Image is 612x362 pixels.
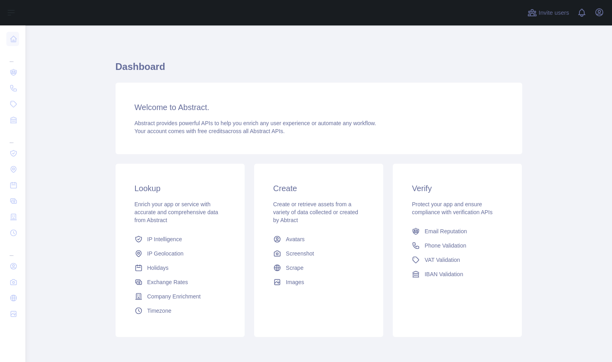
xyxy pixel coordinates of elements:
[147,278,188,286] span: Exchange Rates
[409,224,506,238] a: Email Reputation
[6,242,19,257] div: ...
[131,275,229,289] a: Exchange Rates
[135,128,285,134] span: Your account comes with across all Abstract APIs.
[526,6,571,19] button: Invite users
[409,238,506,253] a: Phone Validation
[198,128,225,134] span: free credits
[412,201,492,215] span: Protect your app and ensure compliance with verification APIs
[135,183,226,194] h3: Lookup
[131,261,229,275] a: Holidays
[412,183,503,194] h3: Verify
[131,304,229,318] a: Timezone
[425,270,463,278] span: IBAN Validation
[273,201,358,223] span: Create or retrieve assets from a variety of data collected or created by Abtract
[539,8,569,17] span: Invite users
[409,267,506,281] a: IBAN Validation
[116,60,522,79] h1: Dashboard
[147,292,201,300] span: Company Enrichment
[147,235,182,243] span: IP Intelligence
[135,102,503,113] h3: Welcome to Abstract.
[270,261,367,275] a: Scrape
[270,246,367,261] a: Screenshot
[131,246,229,261] a: IP Geolocation
[286,278,304,286] span: Images
[147,307,172,315] span: Timezone
[6,48,19,64] div: ...
[131,289,229,304] a: Company Enrichment
[270,275,367,289] a: Images
[131,232,229,246] a: IP Intelligence
[6,129,19,145] div: ...
[135,120,376,126] span: Abstract provides powerful APIs to help you enrich any user experience or automate any workflow.
[135,201,218,223] span: Enrich your app or service with accurate and comprehensive data from Abstract
[286,264,303,272] span: Scrape
[425,256,460,264] span: VAT Validation
[425,242,466,250] span: Phone Validation
[286,235,305,243] span: Avatars
[147,264,169,272] span: Holidays
[286,250,314,257] span: Screenshot
[425,227,467,235] span: Email Reputation
[273,183,364,194] h3: Create
[409,253,506,267] a: VAT Validation
[147,250,184,257] span: IP Geolocation
[270,232,367,246] a: Avatars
